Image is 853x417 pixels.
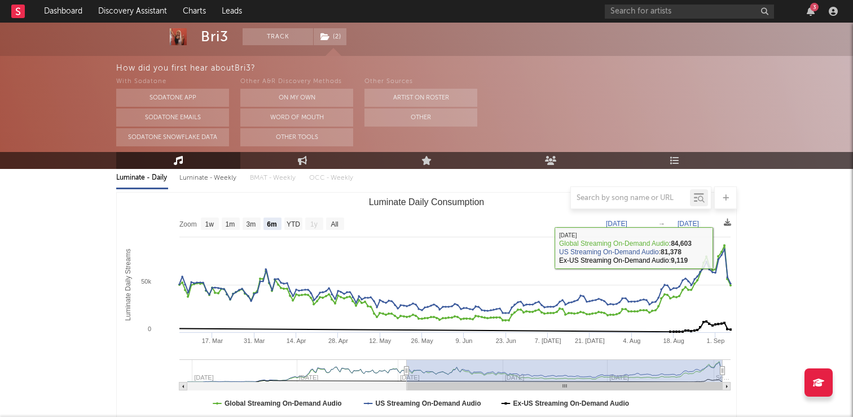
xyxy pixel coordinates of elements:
input: Search for artists [605,5,774,19]
button: Artist on Roster [364,89,477,107]
text: 28. Apr [328,337,348,344]
div: Bri3 [201,28,228,45]
text: Se… [716,374,729,381]
div: How did you first hear about Bri3 ? [116,62,853,75]
div: Other A&R Discovery Methods [240,75,353,89]
text: 17. Mar [202,337,223,344]
text: 1. Sep [707,337,725,344]
text: 9. Jun [455,337,472,344]
text: YTD [287,220,300,228]
text: 50k [141,278,151,285]
text: 31. Mar [244,337,265,344]
text: 6m [267,220,276,228]
span: ( 2 ) [313,28,347,45]
text: 1w [205,220,214,228]
text: [DATE] [606,220,627,228]
text: 26. May [411,337,434,344]
text: → [658,220,665,228]
button: Sodatone Snowflake Data [116,128,229,146]
text: 14. Apr [287,337,306,344]
text: 18. Aug [663,337,684,344]
div: Other Sources [364,75,477,89]
button: Track [243,28,313,45]
text: Global Streaming On-Demand Audio [225,399,342,407]
button: 3 [807,7,815,16]
text: 12. May [369,337,392,344]
div: Luminate - Weekly [179,168,239,188]
text: US Streaming On-Demand Audio [376,399,481,407]
button: Sodatone Emails [116,108,229,127]
text: Ex-US Streaming On-Demand Audio [513,399,630,407]
div: 3 [810,3,819,11]
div: Luminate - Daily [116,168,168,188]
button: (2) [314,28,346,45]
text: 3m [247,220,256,228]
button: Other [364,108,477,127]
text: 21. [DATE] [575,337,605,344]
text: Zoom [179,220,197,228]
div: With Sodatone [116,75,229,89]
text: 1m [226,220,235,228]
text: 1y [310,220,318,228]
text: All [331,220,338,228]
text: 4. Aug [623,337,640,344]
button: Word Of Mouth [240,108,353,127]
button: On My Own [240,89,353,107]
text: 7. [DATE] [535,337,561,344]
input: Search by song name or URL [571,194,690,203]
text: 0 [148,325,151,332]
button: Other Tools [240,128,353,146]
text: 23. Jun [496,337,516,344]
text: Luminate Daily Streams [124,249,132,320]
button: Sodatone App [116,89,229,107]
text: [DATE] [678,220,699,228]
